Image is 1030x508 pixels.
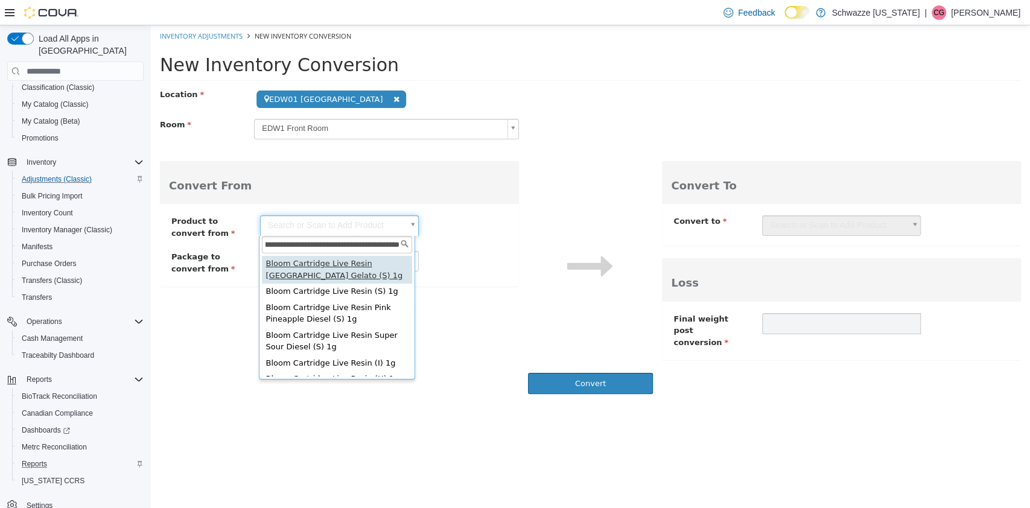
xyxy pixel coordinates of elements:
span: Inventory Count [17,206,144,220]
img: Cova [24,7,78,19]
button: Transfers (Classic) [12,272,148,289]
div: Colin Glenn [932,5,946,20]
span: BioTrack Reconciliation [22,392,97,401]
a: Feedback [719,1,780,25]
a: [US_STATE] CCRS [17,474,89,488]
span: Reports [17,457,144,471]
span: Transfers [17,290,144,305]
span: Cash Management [22,334,83,343]
a: Bulk Pricing Import [17,189,87,203]
span: Dashboards [22,425,70,435]
button: Inventory [2,154,148,171]
span: CG [933,5,944,20]
span: Feedback [738,7,775,19]
span: My Catalog (Classic) [22,100,89,109]
a: Inventory Count [17,206,78,220]
span: Promotions [22,133,59,143]
a: BioTrack Reconciliation [17,389,102,404]
button: My Catalog (Beta) [12,113,148,130]
button: BioTrack Reconciliation [12,388,148,405]
span: Purchase Orders [22,259,77,268]
span: Inventory [22,155,144,170]
span: Dashboards [17,423,144,437]
a: Dashboards [12,422,148,439]
span: My Catalog (Classic) [17,97,144,112]
input: Dark Mode [784,6,810,19]
a: Reports [17,457,52,471]
div: Bloom Cartridge Live Resin Super Sour Diesel (S) 1g [111,302,261,330]
p: [PERSON_NAME] [951,5,1020,20]
span: Reports [22,459,47,469]
span: Adjustments (Classic) [22,174,92,184]
span: Metrc Reconciliation [22,442,87,452]
button: Reports [2,371,148,388]
div: Bloom Cartridge Live Resin (I) 1g [111,330,261,346]
div: Bloom Cartridge Live Resin (S) 1g [111,258,261,275]
a: Inventory Manager (Classic) [17,223,117,237]
span: Operations [27,317,62,326]
span: Inventory Manager (Classic) [17,223,144,237]
button: Transfers [12,289,148,306]
button: Traceabilty Dashboard [12,347,148,364]
span: Metrc Reconciliation [17,440,144,454]
a: Classification (Classic) [17,80,100,95]
button: Operations [2,313,148,330]
a: My Catalog (Beta) [17,114,85,129]
span: BioTrack Reconciliation [17,389,144,404]
p: | [924,5,927,20]
span: Transfers (Classic) [17,273,144,288]
button: Reports [12,456,148,472]
span: Inventory [27,157,56,167]
a: Canadian Compliance [17,406,98,421]
span: Transfers (Classic) [22,276,82,285]
button: Cash Management [12,330,148,347]
button: Classification (Classic) [12,79,148,96]
button: Adjustments (Classic) [12,171,148,188]
span: Load All Apps in [GEOGRAPHIC_DATA] [34,33,144,57]
span: Inventory Manager (Classic) [22,225,112,235]
button: Bulk Pricing Import [12,188,148,205]
button: My Catalog (Classic) [12,96,148,113]
div: Bloom Cartridge Live Resin Pink Pineapple Diesel (S) 1g [111,275,261,302]
a: Manifests [17,240,57,254]
div: Bloom Cartridge Live Resin (H) 1g [111,346,261,362]
span: Canadian Compliance [17,406,144,421]
span: Transfers [22,293,52,302]
span: Canadian Compliance [22,408,93,418]
a: Transfers [17,290,57,305]
span: Reports [22,372,144,387]
a: Cash Management [17,331,87,346]
button: Canadian Compliance [12,405,148,422]
span: Cash Management [17,331,144,346]
span: Classification (Classic) [17,80,144,95]
span: Operations [22,314,144,329]
a: Adjustments (Classic) [17,172,97,186]
span: Traceabilty Dashboard [17,348,144,363]
a: Metrc Reconciliation [17,440,92,454]
span: Inventory Count [22,208,73,218]
span: Bulk Pricing Import [17,189,144,203]
a: My Catalog (Classic) [17,97,94,112]
span: My Catalog (Beta) [17,114,144,129]
span: Promotions [17,131,144,145]
span: Reports [27,375,52,384]
span: [US_STATE] CCRS [22,476,84,486]
button: Manifests [12,238,148,255]
a: Promotions [17,131,63,145]
span: Bloom Cartridge Live Resin [GEOGRAPHIC_DATA] Gelato (S) 1g [115,233,252,255]
span: Manifests [17,240,144,254]
button: [US_STATE] CCRS [12,472,148,489]
button: Reports [22,372,57,387]
span: Classification (Classic) [22,83,95,92]
span: Traceabilty Dashboard [22,351,94,360]
button: Promotions [12,130,148,147]
button: Inventory Count [12,205,148,221]
a: Purchase Orders [17,256,81,271]
span: Purchase Orders [17,256,144,271]
button: Inventory Manager (Classic) [12,221,148,238]
span: Adjustments (Classic) [17,172,144,186]
a: Transfers (Classic) [17,273,87,288]
span: Manifests [22,242,52,252]
span: Bulk Pricing Import [22,191,83,201]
